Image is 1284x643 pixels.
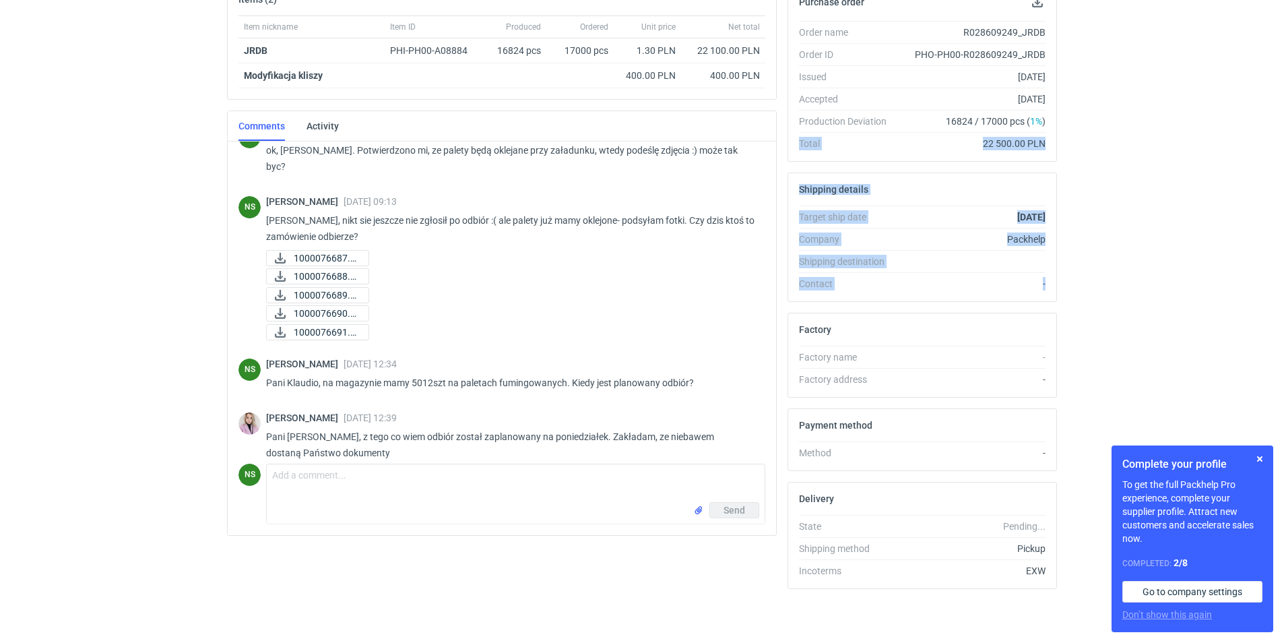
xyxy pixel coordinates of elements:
div: PHO-PH00-R028609249_JRDB [897,48,1046,61]
a: JRDB [244,45,267,56]
a: Go to company settings [1122,581,1262,603]
strong: Modyfikacja kliszy [244,70,323,81]
div: Company [799,233,897,246]
div: PHI-PH00-A08884 [390,44,480,57]
strong: 2 / 8 [1174,557,1188,568]
div: - [897,350,1046,364]
div: Shipping destination [799,255,897,268]
div: Production Deviation [799,115,897,128]
span: [PERSON_NAME] [266,359,344,369]
span: Item nickname [244,22,298,32]
p: [PERSON_NAME], nikt sie jeszcze nie zgłosił po odbiór :( ale palety już mamy oklejone- podsyłam f... [266,212,755,245]
a: Comments [238,111,285,141]
div: Incoterms [799,564,897,578]
div: - [897,446,1046,460]
a: 1000076690.jpg [266,305,369,321]
span: [PERSON_NAME] [266,412,344,423]
div: 400.00 PLN [686,69,760,82]
div: 17000 pcs [546,38,614,63]
span: 16824 / 17000 pcs ( ) [946,115,1046,128]
div: Issued [799,70,897,84]
button: Skip for now [1252,451,1268,467]
div: Natalia Stępak [238,359,261,381]
h2: Payment method [799,420,872,431]
span: Net total [728,22,760,32]
div: Accepted [799,92,897,106]
div: Factory name [799,350,897,364]
span: Produced [506,22,541,32]
p: Pani [PERSON_NAME], z tego co wiem odbiór został zaplanowany na poniedziałek. Zakładam, ze niebaw... [266,429,755,461]
img: Klaudia Wiśniewska [238,412,261,435]
a: 1000076687.jpg [266,250,369,266]
span: [PERSON_NAME] [266,196,344,207]
figcaption: NS [238,196,261,218]
div: [DATE] [897,92,1046,106]
h1: Complete your profile [1122,456,1262,472]
h2: Delivery [799,493,834,504]
div: 1.30 PLN [619,44,676,57]
div: Method [799,446,897,460]
div: State [799,520,897,533]
h2: Factory [799,324,831,335]
div: EXW [897,564,1046,578]
span: 1% [1030,116,1042,127]
a: Activity [307,111,339,141]
span: 1000076690.jpg [294,306,358,321]
div: Pickup [897,542,1046,555]
span: [DATE] 12:39 [344,412,397,423]
span: [DATE] 09:13 [344,196,397,207]
div: Factory address [799,373,897,386]
div: Shipping method [799,542,897,555]
div: 22 500.00 PLN [897,137,1046,150]
span: Ordered [580,22,608,32]
button: Send [709,502,759,518]
div: Contact [799,277,897,290]
span: 1000076688.jpg [294,269,358,284]
a: 1000076689.jpg [266,287,369,303]
p: Pani Klaudio, na magazynie mamy 5012szt na paletach fumingowanych. Kiedy jest planowany odbiór? [266,375,755,391]
a: 1000076691.jpg [266,324,369,340]
p: ok, [PERSON_NAME]. Potwierdzono mi, ze palety będą oklejane przy załadunku, wtedy podeślę zdjęcia... [266,142,755,175]
span: 1000076689.jpg [294,288,358,303]
div: - [897,277,1046,290]
em: Pending... [1003,521,1046,532]
div: Natalia Stępak [238,196,261,218]
div: 400.00 PLN [619,69,676,82]
span: Send [724,506,745,515]
span: [DATE] 12:34 [344,359,397,369]
div: Order ID [799,48,897,61]
strong: [DATE] [1017,212,1046,222]
span: 1000076687.jpg [294,251,358,266]
div: 22 100.00 PLN [686,44,760,57]
a: 1000076688.jpg [266,268,369,284]
div: - [897,373,1046,386]
div: 16824 pcs [486,38,546,63]
div: Order name [799,26,897,39]
div: [DATE] [897,70,1046,84]
span: Unit price [641,22,676,32]
p: To get the full Packhelp Pro experience, complete your supplier profile. Attract new customers an... [1122,478,1262,545]
div: Total [799,137,897,150]
div: R028609249_JRDB [897,26,1046,39]
span: 1000076691.jpg [294,325,358,340]
button: Don’t show this again [1122,608,1212,621]
h2: Shipping details [799,184,868,195]
div: Natalia Stępak [238,464,261,486]
div: Target ship date [799,210,897,224]
span: Item ID [390,22,416,32]
figcaption: NS [238,464,261,486]
div: Packhelp [897,233,1046,246]
div: Completed: [1122,556,1262,570]
figcaption: NS [238,359,261,381]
